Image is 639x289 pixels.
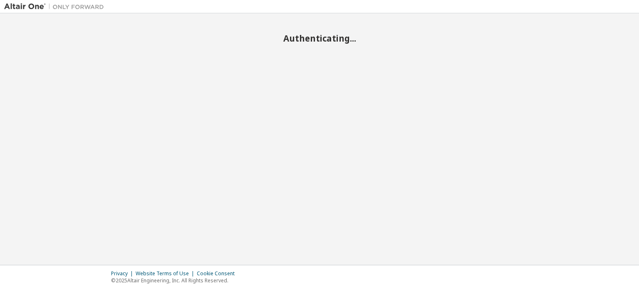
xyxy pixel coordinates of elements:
[136,270,197,277] div: Website Terms of Use
[4,33,635,44] h2: Authenticating...
[197,270,240,277] div: Cookie Consent
[111,270,136,277] div: Privacy
[4,2,108,11] img: Altair One
[111,277,240,284] p: © 2025 Altair Engineering, Inc. All Rights Reserved.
